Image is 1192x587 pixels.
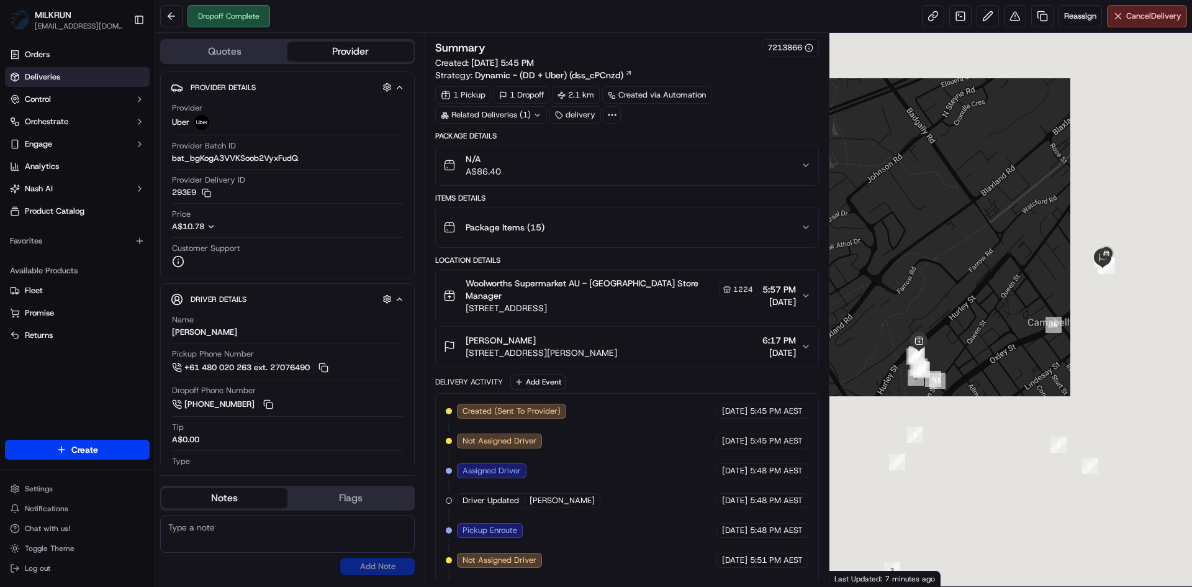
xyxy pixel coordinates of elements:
[435,106,547,124] div: Related Deliveries (1)
[184,362,310,373] span: +61 480 020 263 ext. 27076490
[435,377,503,387] div: Delivery Activity
[911,358,928,375] div: 6
[722,495,747,506] span: [DATE]
[1126,11,1181,22] span: Cancel Delivery
[722,525,747,536] span: [DATE]
[172,385,256,396] span: Dropoff Phone Number
[722,555,747,566] span: [DATE]
[35,9,71,21] button: MILKRUN
[172,221,281,232] button: A$10.78
[471,57,534,68] span: [DATE] 5:45 PM
[767,42,813,53] button: 7213866
[25,524,70,534] span: Chat with us!
[5,480,150,498] button: Settings
[287,488,413,508] button: Flags
[35,21,124,31] button: [EMAIL_ADDRESS][DOMAIN_NAME]
[1098,257,1114,273] div: 21
[762,347,796,359] span: [DATE]
[5,201,150,221] a: Product Catalog
[161,488,287,508] button: Notes
[750,435,803,447] span: 5:45 PM AEST
[25,330,53,341] span: Returns
[5,281,150,301] button: Fleet
[750,465,803,476] span: 5:48 PM AEST
[466,277,716,302] span: Woolworths Supermarket AU - [GEOGRAPHIC_DATA] Store Manager
[909,346,925,362] div: 12
[287,42,413,61] button: Provider
[463,555,536,566] span: Not Assigned Driver
[5,303,150,323] button: Promise
[25,161,59,172] span: Analytics
[908,347,924,363] div: 13
[602,86,711,104] a: Created via Automation
[172,327,237,338] div: [PERSON_NAME]
[5,540,150,557] button: Toggle Theme
[191,83,256,93] span: Provider Details
[25,307,54,319] span: Promise
[913,361,929,377] div: 11
[435,69,633,81] div: Strategy:
[25,94,51,105] span: Control
[172,117,189,128] span: Uber
[1107,5,1187,27] button: CancelDelivery
[1050,437,1067,453] div: 7
[172,209,191,220] span: Price
[762,334,796,347] span: 6:17 PM
[463,406,561,417] span: Created (Sent To Provider)
[172,153,298,164] span: bat_bgKogA3VVKSoob2VyxFudQ
[463,525,517,536] span: Pickup Enroute
[466,221,544,234] span: Package Items ( 15 )
[436,327,818,366] button: [PERSON_NAME][STREET_ADDRESS][PERSON_NAME]6:17 PM[DATE]
[436,145,818,185] button: N/AA$86.40
[71,444,98,456] span: Create
[889,454,905,470] div: 3
[25,504,68,514] span: Notifications
[172,102,202,114] span: Provider
[475,69,623,81] span: Dynamic - (DD + Uber) (dss_cPCnzd)
[829,571,941,586] div: Last Updated: 7 minutes ago
[172,398,275,411] button: [PHONE_NUMBER]
[5,5,129,35] button: MILKRUNMILKRUN[EMAIL_ADDRESS][DOMAIN_NAME]
[750,555,803,566] span: 5:51 PM AEST
[172,361,330,375] a: +61 480 020 263 ext. 27076490
[25,183,53,194] span: Nash AI
[5,134,150,154] button: Engage
[1059,5,1102,27] button: Reassign
[750,525,803,536] span: 5:48 PM AEST
[722,465,747,476] span: [DATE]
[25,544,74,553] span: Toggle Theme
[914,362,930,378] div: 10
[10,285,145,296] a: Fleet
[435,131,818,141] div: Package Details
[466,153,501,165] span: N/A
[1082,458,1098,474] div: 8
[733,284,753,294] span: 1224
[435,57,534,69] span: Created:
[191,294,246,304] span: Driver Details
[5,179,150,199] button: Nash AI
[171,77,404,98] button: Provider Details
[463,495,519,506] span: Driver Updated
[10,10,30,30] img: MILKRUN
[549,106,601,124] div: delivery
[5,261,150,281] div: Available Products
[762,296,796,308] span: [DATE]
[435,42,485,53] h3: Summary
[750,495,803,506] span: 5:48 PM AEST
[172,422,184,433] span: Tip
[5,89,150,109] button: Control
[10,330,145,341] a: Returns
[906,348,923,365] div: 14
[5,112,150,132] button: Orchestrate
[5,157,150,176] a: Analytics
[884,562,900,578] div: 2
[722,435,747,447] span: [DATE]
[510,375,566,389] button: Add Event
[1045,317,1062,333] div: 16
[5,520,150,537] button: Chat with us!
[463,435,536,447] span: Not Assigned Driver
[5,231,150,251] div: Favorites
[1098,257,1114,273] div: 19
